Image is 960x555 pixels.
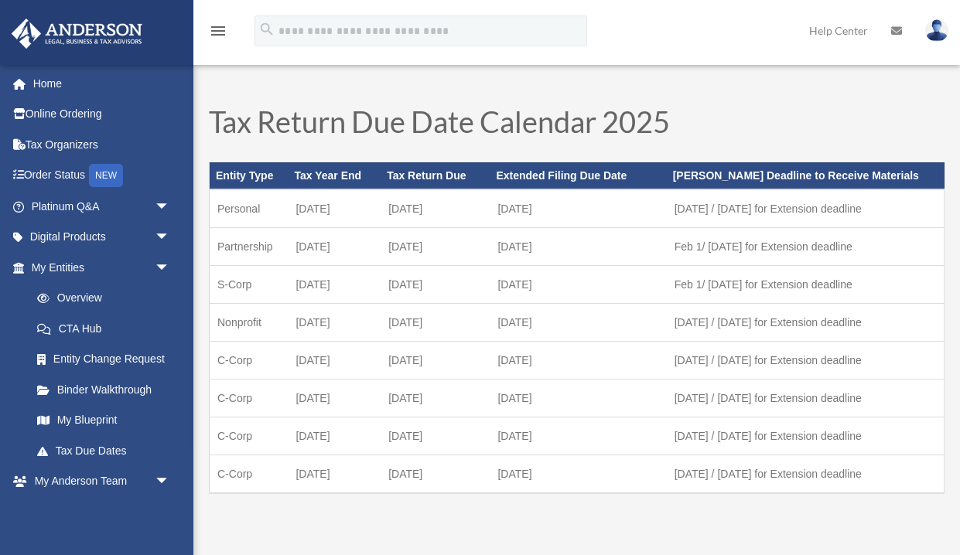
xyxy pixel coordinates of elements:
td: C-Corp [210,417,289,455]
th: Entity Type [210,162,289,189]
td: [DATE] / [DATE] for Extension deadline [667,303,945,341]
a: Tax Due Dates [22,435,186,466]
a: Digital Productsarrow_drop_down [11,222,193,253]
img: Anderson Advisors Platinum Portal [7,19,147,49]
span: arrow_drop_down [155,466,186,498]
td: [DATE] [490,379,666,417]
td: S-Corp [210,265,289,303]
h1: Tax Return Due Date Calendar 2025 [209,107,945,144]
i: search [258,21,275,38]
a: Platinum Q&Aarrow_drop_down [11,191,193,222]
td: [DATE] [288,455,381,493]
td: Feb 1/ [DATE] for Extension deadline [667,265,945,303]
th: Tax Return Due [381,162,490,189]
td: [DATE] [490,189,666,228]
td: [DATE] [381,265,490,303]
td: [DATE] [490,227,666,265]
td: [DATE] [381,341,490,379]
a: My Blueprint [22,405,193,436]
span: arrow_drop_down [155,191,186,223]
a: My Documentsarrow_drop_down [11,496,193,527]
a: My Entitiesarrow_drop_down [11,252,193,283]
td: [DATE] [288,227,381,265]
td: [DATE] [490,455,666,493]
td: Partnership [210,227,289,265]
a: Tax Organizers [11,129,193,160]
td: [DATE] [381,455,490,493]
td: [DATE] [490,303,666,341]
td: [DATE] [381,303,490,341]
th: Extended Filing Due Date [490,162,666,189]
td: [DATE] [288,417,381,455]
a: Entity Change Request [22,344,193,375]
td: [DATE] [490,417,666,455]
td: C-Corp [210,455,289,493]
td: C-Corp [210,341,289,379]
i: menu [209,22,227,40]
td: [DATE] / [DATE] for Extension deadline [667,189,945,228]
td: [DATE] [288,303,381,341]
td: [DATE] / [DATE] for Extension deadline [667,379,945,417]
td: C-Corp [210,379,289,417]
td: Feb 1/ [DATE] for Extension deadline [667,227,945,265]
td: [DATE] [381,189,490,228]
div: NEW [89,164,123,187]
td: [DATE] / [DATE] for Extension deadline [667,417,945,455]
span: arrow_drop_down [155,496,186,528]
a: Order StatusNEW [11,160,193,192]
a: Online Ordering [11,99,193,130]
th: [PERSON_NAME] Deadline to Receive Materials [667,162,945,189]
span: arrow_drop_down [155,252,186,284]
a: Home [11,68,193,99]
td: Nonprofit [210,303,289,341]
a: CTA Hub [22,313,193,344]
img: User Pic [925,19,948,42]
td: [DATE] [490,341,666,379]
a: Overview [22,283,193,314]
th: Tax Year End [288,162,381,189]
td: [DATE] [288,379,381,417]
a: menu [209,27,227,40]
a: Binder Walkthrough [22,374,193,405]
td: [DATE] [381,417,490,455]
span: arrow_drop_down [155,222,186,254]
td: [DATE] [381,227,490,265]
a: My Anderson Teamarrow_drop_down [11,466,193,497]
td: [DATE] [490,265,666,303]
td: [DATE] [381,379,490,417]
td: [DATE] [288,189,381,228]
td: [DATE] / [DATE] for Extension deadline [667,341,945,379]
td: [DATE] [288,341,381,379]
td: [DATE] [288,265,381,303]
td: Personal [210,189,289,228]
td: [DATE] / [DATE] for Extension deadline [667,455,945,493]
